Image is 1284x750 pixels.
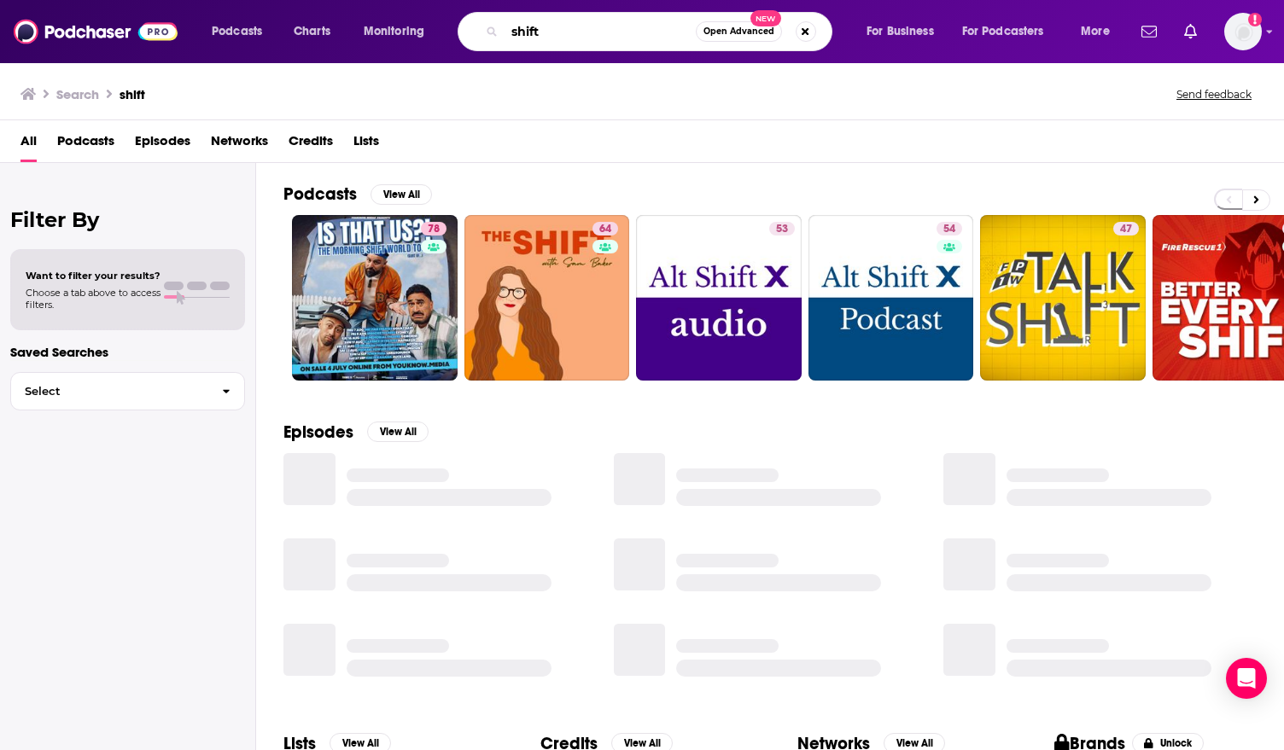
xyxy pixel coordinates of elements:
[1135,17,1164,46] a: Show notifications dropdown
[283,183,432,205] a: PodcastsView All
[1177,17,1204,46] a: Show notifications dropdown
[808,215,974,381] a: 54
[867,20,934,44] span: For Business
[592,222,618,235] a: 64
[352,18,446,45] button: open menu
[371,184,432,205] button: View All
[135,127,190,162] a: Episodes
[294,20,330,44] span: Charts
[636,215,802,381] a: 53
[696,21,782,42] button: Open AdvancedNew
[364,20,424,44] span: Monitoring
[292,215,458,381] a: 78
[26,270,160,282] span: Want to filter your results?
[289,127,333,162] a: Credits
[703,27,774,36] span: Open Advanced
[962,20,1044,44] span: For Podcasters
[120,86,145,102] h3: shift
[283,183,357,205] h2: Podcasts
[10,344,245,360] p: Saved Searches
[26,287,160,311] span: Choose a tab above to access filters.
[505,18,696,45] input: Search podcasts, credits, & more...
[951,18,1069,45] button: open menu
[1171,87,1257,102] button: Send feedback
[1081,20,1110,44] span: More
[14,15,178,48] img: Podchaser - Follow, Share and Rate Podcasts
[57,127,114,162] a: Podcasts
[10,372,245,410] button: Select
[367,422,429,442] button: View All
[1248,13,1262,26] svg: Add a profile image
[421,222,446,235] a: 78
[1226,658,1267,699] div: Open Intercom Messenger
[943,221,955,238] span: 54
[11,386,208,397] span: Select
[56,86,99,102] h3: Search
[1224,13,1262,50] img: User Profile
[10,207,245,232] h2: Filter By
[211,127,268,162] a: Networks
[428,221,440,238] span: 78
[464,215,630,381] a: 64
[1113,222,1139,235] a: 47
[283,422,353,443] h2: Episodes
[283,18,341,45] a: Charts
[776,221,788,238] span: 53
[769,222,795,235] a: 53
[212,20,262,44] span: Podcasts
[353,127,379,162] a: Lists
[1224,13,1262,50] span: Logged in as megcassidy
[20,127,37,162] a: All
[599,221,611,238] span: 64
[980,215,1146,381] a: 47
[1120,221,1132,238] span: 47
[283,422,429,443] a: EpisodesView All
[474,12,849,51] div: Search podcasts, credits, & more...
[937,222,962,235] a: 54
[200,18,284,45] button: open menu
[1069,18,1131,45] button: open menu
[750,10,781,26] span: New
[1224,13,1262,50] button: Show profile menu
[855,18,955,45] button: open menu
